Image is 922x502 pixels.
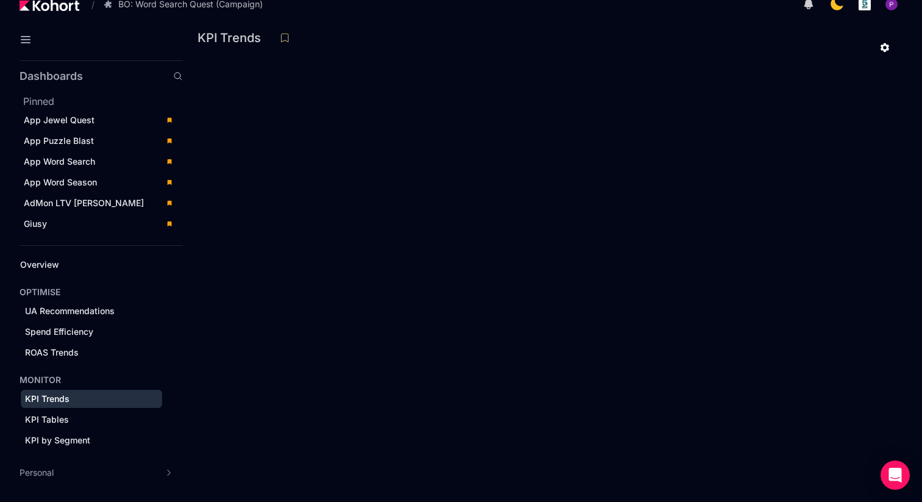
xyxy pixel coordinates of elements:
span: KPI by Segment [25,435,90,445]
h2: Pinned [23,94,183,109]
span: Personal [20,467,54,479]
span: Giusy [24,218,47,229]
h4: MONITOR [20,374,61,386]
span: App Word Search [24,156,95,167]
a: AdMon LTV [PERSON_NAME] [20,194,179,212]
a: App Puzzle Blast [20,132,179,150]
span: Overview [20,259,59,270]
span: KPI Tables [25,414,69,425]
span: KPI Trends [25,393,70,404]
h3: KPI Trends [198,32,268,44]
span: UA Recommendations [25,306,115,316]
a: App Word Search [20,152,179,171]
a: UA Recommendations [21,302,162,320]
a: App Jewel Quest [20,111,179,129]
span: ROAS Trends [25,347,79,357]
span: App Puzzle Blast [24,135,94,146]
a: Giusy [20,215,179,233]
a: ROAS Trends [21,343,162,362]
span: App Jewel Quest [24,115,95,125]
h2: Dashboards [20,71,83,82]
span: AdMon LTV [PERSON_NAME] [24,198,144,208]
span: App Word Season [24,177,97,187]
a: App Word Season [20,173,179,192]
a: KPI Trends [21,390,162,408]
a: KPI Tables [21,411,162,429]
h4: OPTIMISE [20,286,60,298]
a: Spend Efficiency [21,323,162,341]
div: Open Intercom Messenger [881,461,910,490]
span: Spend Efficiency [25,326,93,337]
a: Overview [16,256,162,274]
a: KPI by Segment [21,431,162,450]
